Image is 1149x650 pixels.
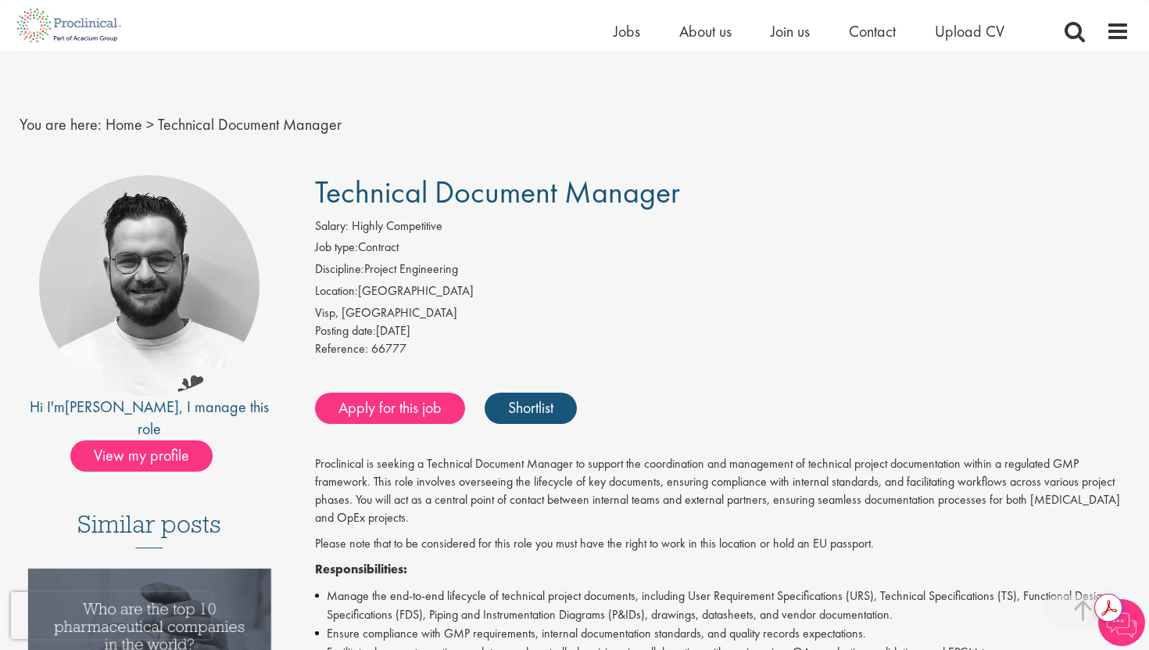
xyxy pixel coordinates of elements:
[771,21,810,41] a: Join us
[106,114,142,135] a: breadcrumb link
[849,21,896,41] a: Contact
[315,282,358,300] label: Location:
[146,114,154,135] span: >
[39,175,260,396] img: imeage of recruiter Emile De Beer
[315,535,1130,553] p: Please note that to be considered for this role you must have the right to work in this location ...
[485,393,577,424] a: Shortlist
[20,396,280,440] div: Hi I'm , I manage this role
[315,561,407,577] strong: Responsibilities:
[935,21,1004,41] a: Upload CV
[315,455,1130,526] p: Proclinical is seeking a Technical Document Manager to support the coordination and management of...
[679,21,732,41] a: About us
[158,114,342,135] span: Technical Document Manager
[315,239,358,257] label: Job type:
[315,322,1130,340] div: [DATE]
[315,172,680,212] span: Technical Document Manager
[315,393,465,424] a: Apply for this job
[315,587,1130,624] li: Manage the end-to-end lifecycle of technical project documents, including User Requirement Specif...
[315,624,1130,643] li: Ensure compliance with GMP requirements, internal documentation standards, and quality records ex...
[70,440,213,472] span: View my profile
[315,304,1130,322] div: Visp, [GEOGRAPHIC_DATA]
[315,260,1130,282] li: Project Engineering
[65,397,179,417] a: [PERSON_NAME]
[315,340,368,358] label: Reference:
[614,21,640,41] a: Jobs
[315,282,1130,304] li: [GEOGRAPHIC_DATA]
[315,217,349,235] label: Salary:
[1098,599,1145,646] img: Chatbot
[11,592,211,639] iframe: reCAPTCHA
[20,114,102,135] span: You are here:
[315,239,1130,260] li: Contract
[77,511,221,548] h3: Similar posts
[70,444,228,464] a: View my profile
[371,340,406,357] span: 66777
[352,217,442,234] span: Highly Competitive
[315,322,376,339] span: Posting date:
[315,260,364,278] label: Discipline:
